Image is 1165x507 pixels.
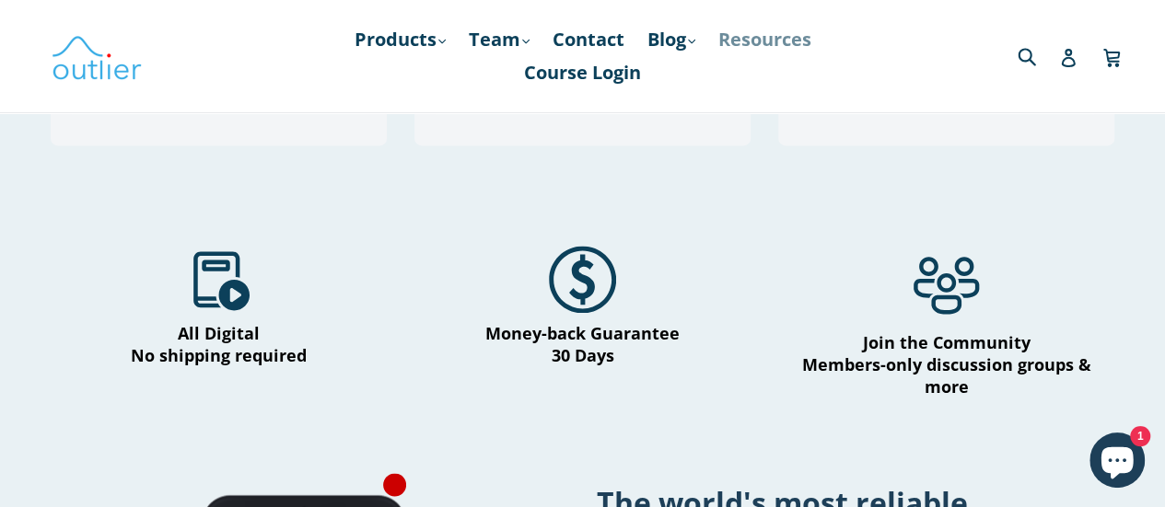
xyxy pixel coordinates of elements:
[51,322,387,366] h4: All Digital No shipping required
[543,23,634,56] a: Contact
[345,23,455,56] a: Products
[51,29,143,83] img: Outlier Linguistics
[1013,37,1064,75] input: Search
[778,331,1114,398] h4: Join the Community Members-only discussion groups & more
[1084,432,1150,492] inbox-online-store-chat: Shopify online store chat
[460,23,539,56] a: Team
[515,56,650,89] a: Course Login
[638,23,705,56] a: Blog
[709,23,821,56] a: Resources
[414,322,751,366] h4: Money-back Guarantee 30 Days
